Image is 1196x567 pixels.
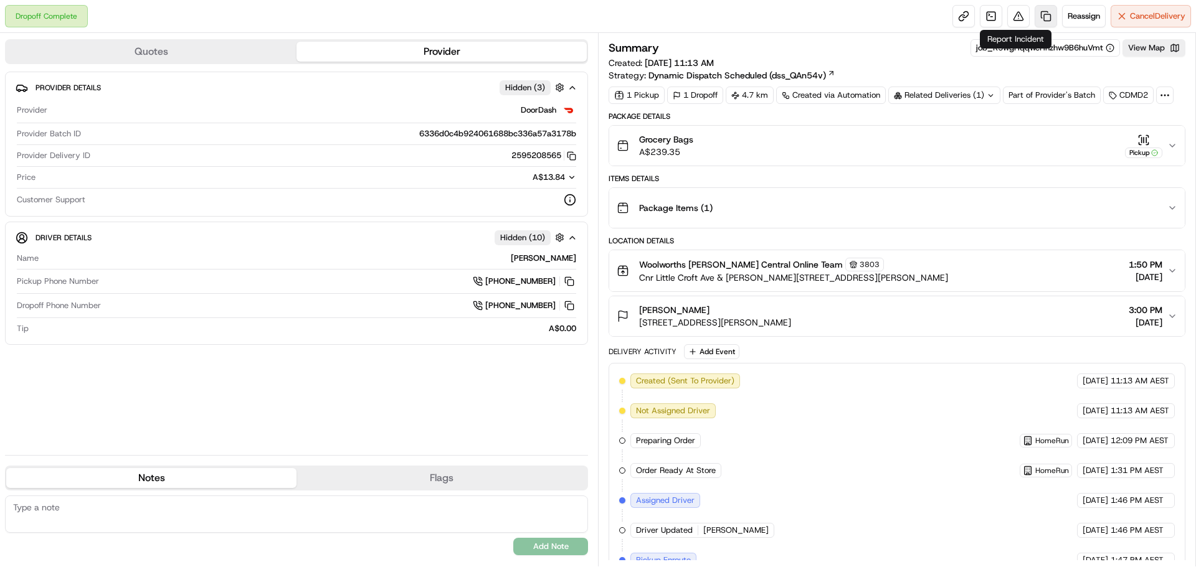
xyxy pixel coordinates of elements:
span: 11:13 AM AEST [1111,405,1169,416]
h3: Summary [609,42,659,54]
a: 💻API Documentation [100,176,205,198]
div: [PERSON_NAME] [44,253,576,264]
div: Items Details [609,174,1185,184]
div: Pickup [1125,148,1162,158]
input: Clear [32,80,206,93]
span: 12:09 PM AEST [1111,435,1169,446]
span: [PERSON_NAME] [639,304,710,316]
span: [PHONE_NUMBER] [485,300,556,311]
span: Knowledge Base [25,180,95,193]
div: Strategy: [609,69,835,82]
div: Delivery Activity [609,347,676,357]
span: [DATE] [1083,465,1108,476]
button: CancelDelivery [1111,5,1191,27]
span: DoorDash [521,105,556,116]
span: Provider [17,105,47,116]
span: Created: [609,57,714,69]
span: Driver Updated [636,525,693,536]
a: [PHONE_NUMBER] [473,274,576,288]
button: Provider DetailsHidden (3) [16,77,577,98]
button: Pickup [1125,134,1162,158]
span: Dropoff Phone Number [17,300,101,311]
div: 4.7 km [726,87,774,104]
span: API Documentation [118,180,200,193]
span: Pickup Phone Number [17,276,99,287]
div: Location Details [609,236,1185,246]
img: doordash_logo_v2.png [561,103,576,118]
a: Dynamic Dispatch Scheduled (dss_QAn54v) [648,69,835,82]
span: Pickup Enroute [636,555,691,566]
span: [PERSON_NAME] [703,525,769,536]
span: A$13.84 [533,172,565,182]
button: Hidden (3) [500,80,567,95]
span: 1:31 PM AEST [1111,465,1164,476]
span: A$239.35 [639,146,693,158]
span: 11:13 AM AEST [1111,375,1169,387]
span: Provider Details [36,83,101,93]
span: Woolworths [PERSON_NAME] Central Online Team [639,258,843,271]
span: Provider Delivery ID [17,150,90,161]
div: 💻 [105,182,115,192]
button: Reassign [1062,5,1106,27]
span: Order Ready At Store [636,465,716,476]
button: 2595208565 [511,150,576,161]
span: Tip [17,323,29,334]
span: Provider Batch ID [17,128,81,139]
span: 1:47 PM AEST [1111,555,1164,566]
span: Cnr Little Croft Ave & [PERSON_NAME][STREET_ADDRESS][PERSON_NAME] [639,271,948,284]
span: Preparing Order [636,435,695,446]
button: Start new chat [212,123,227,138]
button: Woolworths [PERSON_NAME] Central Online Team3803Cnr Little Croft Ave & [PERSON_NAME][STREET_ADDRE... [609,250,1185,291]
span: Created (Sent To Provider) [636,375,734,387]
span: [DATE] [1129,271,1162,283]
span: Pylon [124,211,151,220]
span: 6336d0c4b924061688bc336a57a3178b [419,128,576,139]
img: Nash [12,12,37,37]
span: [DATE] [1083,495,1108,506]
button: A$13.84 [467,172,576,183]
span: Driver Details [36,233,92,243]
span: 3:00 PM [1129,304,1162,316]
a: Powered byPylon [88,210,151,220]
button: [PERSON_NAME][STREET_ADDRESS][PERSON_NAME]3:00 PM[DATE] [609,296,1185,336]
span: 1:46 PM AEST [1111,495,1164,506]
span: 1:46 PM AEST [1111,525,1164,536]
button: Provider [297,42,587,62]
span: [DATE] [1129,316,1162,329]
button: [PHONE_NUMBER] [473,299,576,312]
span: Assigned Driver [636,495,695,506]
span: Name [17,253,39,264]
img: 1736555255976-a54dd68f-1ca7-489b-9aae-adbdc363a1c4 [12,119,35,141]
span: 3803 [860,260,880,269]
span: 1:50 PM [1129,258,1162,271]
button: Grocery BagsA$239.35Pickup [609,126,1185,166]
span: Hidden ( 10 ) [500,232,545,243]
span: Hidden ( 3 ) [505,82,545,93]
button: Hidden (10) [495,230,567,245]
span: HomeRun [1035,436,1069,446]
p: Welcome 👋 [12,50,227,70]
a: Created via Automation [776,87,886,104]
div: 1 Dropoff [667,87,723,104]
span: Cancel Delivery [1130,11,1185,22]
button: Notes [6,468,297,488]
div: Start new chat [42,119,204,131]
span: Reassign [1068,11,1100,22]
div: 1 Pickup [609,87,665,104]
span: Package Items ( 1 ) [639,202,713,214]
span: [DATE] [1083,435,1108,446]
button: job_K5wgHqqweHhzhw9B6huVmt [976,42,1114,54]
div: 📗 [12,182,22,192]
span: [DATE] [1083,555,1108,566]
div: Package Details [609,111,1185,121]
span: [DATE] 11:13 AM [645,57,714,68]
button: Package Items (1) [609,188,1185,228]
div: CDMD2 [1103,87,1154,104]
span: Dynamic Dispatch Scheduled (dss_QAn54v) [648,69,826,82]
div: Related Deliveries (1) [888,87,1000,104]
span: Grocery Bags [639,133,693,146]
